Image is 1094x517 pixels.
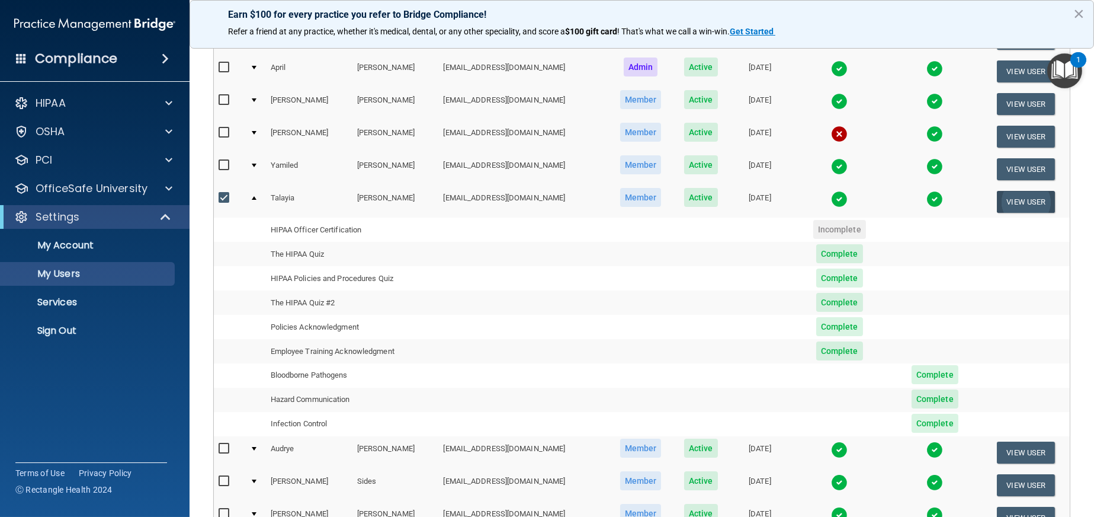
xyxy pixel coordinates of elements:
h4: Compliance [35,50,117,67]
span: Active [684,58,718,76]
button: View User [997,191,1055,213]
td: Hazard Communication [266,388,439,412]
img: tick.e7d51cea.svg [831,158,848,175]
span: Incomplete [813,220,866,239]
td: April [266,55,352,88]
span: Active [684,439,718,458]
td: [DATE] [729,153,791,186]
td: [EMAIL_ADDRESS][DOMAIN_NAME] [439,120,608,153]
strong: Get Started [730,27,774,36]
span: ! That's what we call a win-win. [617,27,730,36]
span: Member [620,471,662,490]
img: tick.e7d51cea.svg [831,93,848,110]
span: Complete [816,342,863,360]
span: Refer a friend at any practice, whether it's medical, dental, or any other speciality, and score a [228,27,565,36]
td: Talayia [266,186,352,218]
img: tick.e7d51cea.svg [926,191,943,208]
img: PMB logo [14,12,175,36]
td: [PERSON_NAME] [266,88,352,120]
td: Policies Acknowledgment [266,315,439,339]
span: Complete [912,365,958,384]
p: Sign Out [8,325,169,337]
span: Admin [624,58,658,76]
td: [PERSON_NAME] [352,120,439,153]
td: [EMAIL_ADDRESS][DOMAIN_NAME] [439,186,608,218]
span: Complete [816,244,863,263]
p: Settings [36,210,79,224]
td: [DATE] [729,186,791,218]
td: [DATE] [729,120,791,153]
span: Complete [816,317,863,336]
td: Employee Training Acknowledgment [266,339,439,363]
button: Close [1073,4,1085,23]
button: View User [997,60,1055,82]
p: OSHA [36,125,65,139]
img: tick.e7d51cea.svg [831,60,848,77]
div: 1 [1076,60,1080,75]
span: Ⓒ Rectangle Health 2024 [15,484,113,496]
td: [EMAIL_ADDRESS][DOMAIN_NAME] [439,469,608,502]
td: HIPAA Officer Certification [266,218,439,242]
p: Earn $100 for every practice you refer to Bridge Compliance! [228,9,1055,20]
td: [EMAIL_ADDRESS][DOMAIN_NAME] [439,436,608,469]
img: tick.e7d51cea.svg [831,442,848,458]
td: [PERSON_NAME] [352,153,439,186]
td: [DATE] [729,469,791,502]
span: Complete [912,390,958,409]
a: Privacy Policy [79,467,132,479]
span: Member [620,188,662,207]
span: Active [684,155,718,174]
span: Complete [816,269,863,288]
td: [PERSON_NAME] [352,186,439,218]
span: Active [684,123,718,142]
span: Active [684,90,718,109]
td: [PERSON_NAME] [352,436,439,469]
span: Member [620,123,662,142]
iframe: Drift Widget Chat Controller [889,433,1080,480]
a: Terms of Use [15,467,65,479]
td: Bloodborne Pathogens [266,363,439,388]
a: Get Started [730,27,775,36]
td: Sides [352,469,439,502]
span: Active [684,188,718,207]
button: View User [997,93,1055,115]
td: Audrye [266,436,352,469]
td: [EMAIL_ADDRESS][DOMAIN_NAME] [439,153,608,186]
img: tick.e7d51cea.svg [926,93,943,110]
a: PCI [14,153,172,167]
span: Complete [912,414,958,433]
a: Settings [14,210,172,224]
td: [EMAIL_ADDRESS][DOMAIN_NAME] [439,55,608,88]
td: [PERSON_NAME] [352,88,439,120]
img: tick.e7d51cea.svg [831,191,848,208]
img: tick.e7d51cea.svg [926,474,943,491]
td: HIPAA Policies and Procedures Quiz [266,266,439,291]
img: tick.e7d51cea.svg [926,60,943,77]
p: My Users [8,268,169,280]
button: Open Resource Center, 1 new notification [1047,53,1082,88]
td: [DATE] [729,88,791,120]
img: cross.ca9f0e7f.svg [831,126,848,142]
a: HIPAA [14,96,172,110]
p: HIPAA [36,96,66,110]
span: Member [620,155,662,174]
td: Infection Control [266,412,439,436]
td: [PERSON_NAME] [266,469,352,502]
span: Member [620,90,662,109]
td: [PERSON_NAME] [266,120,352,153]
img: tick.e7d51cea.svg [926,126,943,142]
button: View User [997,126,1055,148]
button: View User [997,158,1055,180]
img: tick.e7d51cea.svg [926,158,943,175]
td: [DATE] [729,55,791,88]
td: [PERSON_NAME] [352,55,439,88]
span: Complete [816,293,863,312]
p: OfficeSafe University [36,181,147,196]
p: Services [8,296,169,308]
span: Member [620,439,662,458]
strong: $100 gift card [565,27,617,36]
td: The HIPAA Quiz [266,242,439,266]
button: View User [997,474,1055,496]
p: My Account [8,240,169,251]
td: [EMAIL_ADDRESS][DOMAIN_NAME] [439,88,608,120]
